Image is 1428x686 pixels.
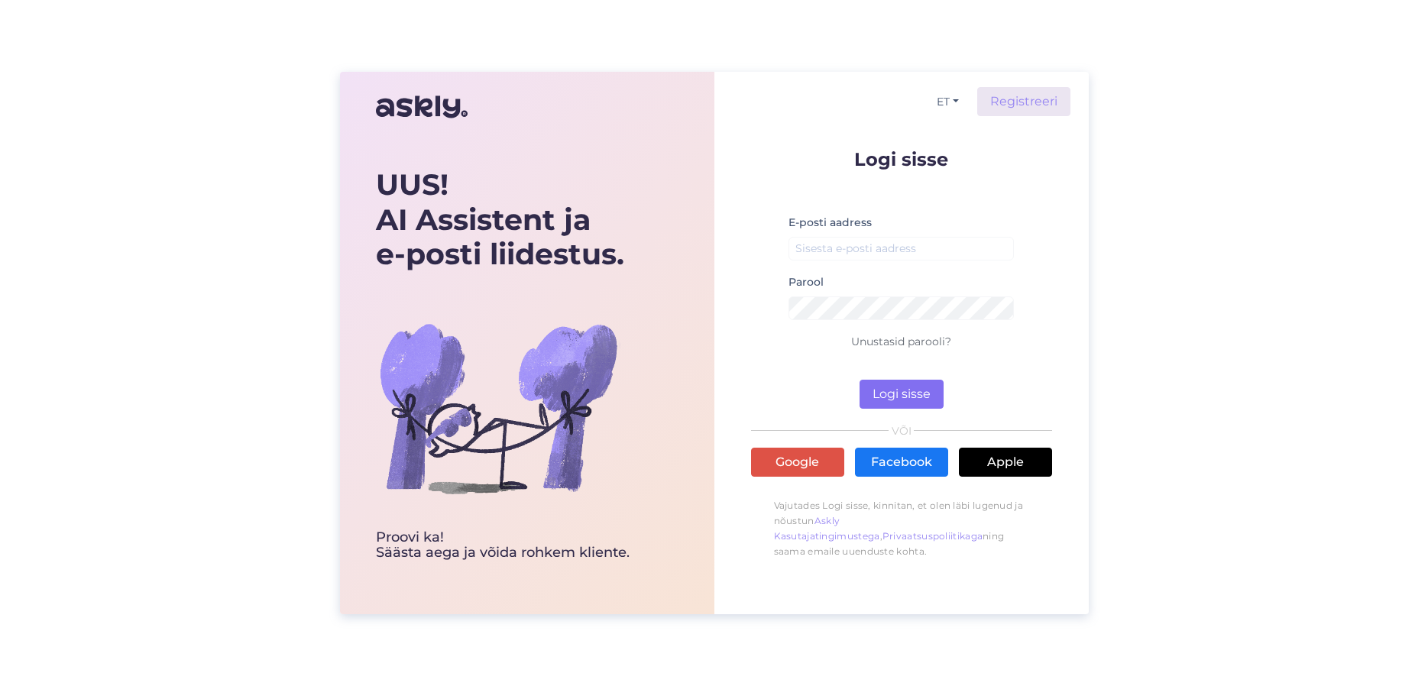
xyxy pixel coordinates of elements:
[751,490,1052,567] p: Vajutades Logi sisse, kinnitan, et olen läbi lugenud ja nõustun , ning saama emaile uuenduste kohta.
[977,87,1070,116] a: Registreeri
[788,274,824,290] label: Parool
[376,286,620,530] img: bg-askly
[959,448,1052,477] a: Apple
[882,530,983,542] a: Privaatsuspoliitikaga
[889,426,914,436] span: VÕI
[376,530,630,561] div: Proovi ka! Säästa aega ja võida rohkem kliente.
[774,515,880,542] a: Askly Kasutajatingimustega
[931,91,965,113] button: ET
[788,237,1015,260] input: Sisesta e-posti aadress
[751,150,1052,169] p: Logi sisse
[860,380,944,409] button: Logi sisse
[855,448,948,477] a: Facebook
[788,215,872,231] label: E-posti aadress
[751,448,844,477] a: Google
[851,335,951,348] a: Unustasid parooli?
[376,89,468,125] img: Askly
[376,167,630,272] div: UUS! AI Assistent ja e-posti liidestus.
